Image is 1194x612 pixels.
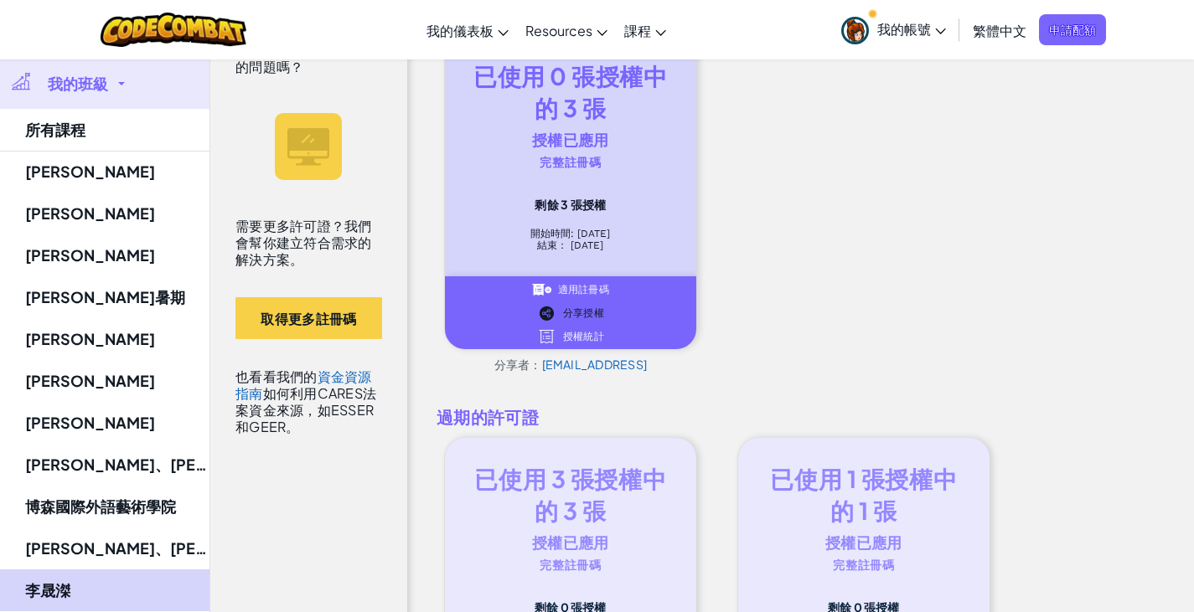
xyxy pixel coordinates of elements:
div: 授權已應用 [470,124,671,156]
span: 我的帳號 [877,20,946,38]
span: 繁體中文 [973,22,1026,39]
div: 完整註冊碼 [470,156,671,167]
span: 過期的許可證 [424,404,1177,429]
a: 課程 [616,8,675,53]
a: 我的儀表板 [418,8,517,53]
a: 繁體中文 [964,8,1035,53]
div: 剩餘 3 張授權 [470,198,671,211]
div: 已使用 1 張授權中的 1 張 [763,463,964,527]
span: 我的儀表板 [426,22,494,39]
div: 已使用 0 張授權中的 3 張 [470,60,671,124]
div: 開始時間: [DATE] [470,228,671,239]
a: Resources [517,8,616,53]
span: 分享授權 [563,308,604,318]
img: avatar [841,17,869,44]
button: 取得更多註冊碼 [235,297,382,339]
a: 申請配額 [1039,14,1106,45]
div: 已使用 3 張授權中的 3 張 [470,463,671,527]
a: [EMAIL_ADDRESS] [542,357,647,372]
div: 授權已應用 [763,527,964,558]
img: CodeCombat logo [101,13,247,47]
img: IconApplyLicenses_White.svg [532,282,551,297]
a: 資金資源指南 [235,368,372,402]
span: 我的班級 [48,76,108,91]
div: 結束： [DATE] [470,239,671,251]
img: IconShare_Black.svg [537,306,556,321]
div: 也看看我們的 如何利用CARES法案資金來源，如ESSER和GEER。 [235,368,382,435]
div: 授權已應用 [470,527,671,558]
div: 完整註冊碼 [470,558,671,570]
img: IconLicense_White.svg [537,329,556,344]
span: 適用註冊碼 [558,285,609,295]
div: 分享者： [445,357,696,371]
div: 完整註冊碼 [763,558,964,570]
div: 需要更多許可證？我們會幫你建立符合需求的解決方案。 [235,218,382,268]
span: 授權統計 [563,332,604,342]
span: 課程 [624,22,651,39]
span: Resources [525,22,592,39]
a: 我的帳號 [833,3,954,56]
